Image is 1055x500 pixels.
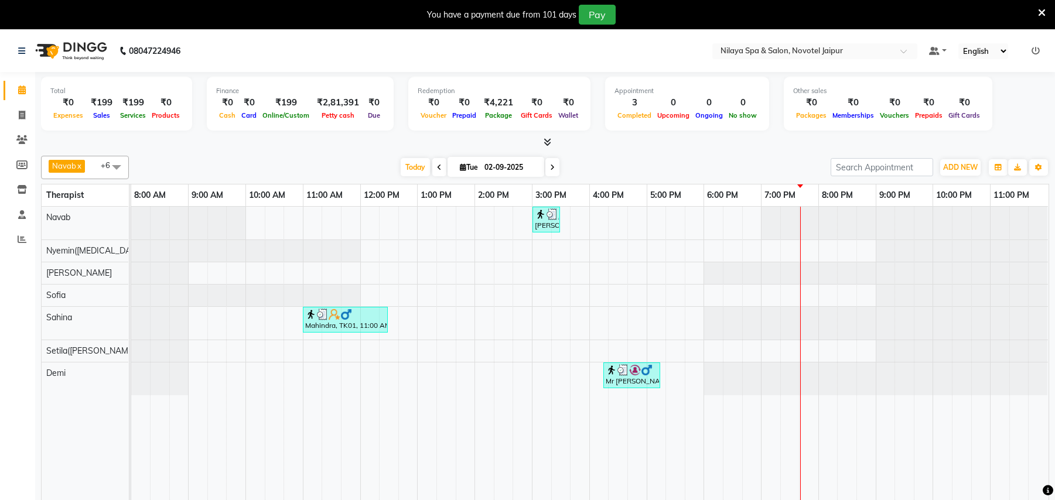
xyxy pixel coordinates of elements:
span: Package [482,111,515,119]
span: Petty cash [319,111,357,119]
div: ₹199 [86,96,117,109]
div: ₹4,221 [479,96,518,109]
a: 10:00 PM [933,187,975,204]
a: 12:00 PM [361,187,402,204]
div: 0 [654,96,692,109]
div: ₹0 [829,96,877,109]
span: ADD NEW [943,163,978,172]
a: 11:00 AM [303,187,346,204]
span: Nyemin([MEDICAL_DATA]) [46,245,145,256]
div: [PERSON_NAME], TK02, 03:00 PM-03:30 PM, Hair Cut ([DEMOGRAPHIC_DATA]) [534,208,559,231]
a: 2:00 PM [475,187,512,204]
div: ₹199 [260,96,312,109]
span: Gift Cards [518,111,555,119]
div: ₹0 [945,96,983,109]
span: Products [149,111,183,119]
a: x [76,161,81,170]
div: ₹0 [793,96,829,109]
span: Therapist [46,190,84,200]
a: 10:00 AM [246,187,288,204]
span: Gift Cards [945,111,983,119]
div: Redemption [418,86,581,96]
span: Expenses [50,111,86,119]
div: ₹0 [216,96,238,109]
a: 4:00 PM [590,187,627,204]
div: ₹0 [364,96,384,109]
div: ₹0 [877,96,912,109]
b: 08047224946 [129,35,180,67]
span: Completed [614,111,654,119]
a: 3:00 PM [532,187,569,204]
span: Sales [90,111,113,119]
div: Mr [PERSON_NAME], TK03, 04:15 PM-05:15 PM, Balinese Massage Therapy (For Men) 60 Min [605,364,659,386]
span: Ongoing [692,111,726,119]
span: No show [726,111,760,119]
a: 11:00 PM [991,187,1032,204]
a: 9:00 PM [876,187,913,204]
span: Prepaid [449,111,479,119]
div: ₹0 [518,96,555,109]
div: ₹0 [149,96,183,109]
span: Packages [793,111,829,119]
span: Setila([PERSON_NAME]) [46,345,138,356]
a: 5:00 PM [647,187,684,204]
span: Services [117,111,149,119]
div: Other sales [793,86,983,96]
span: Wallet [555,111,581,119]
div: 0 [726,96,760,109]
input: 2025-09-02 [481,159,540,176]
div: ₹0 [912,96,945,109]
div: ₹0 [238,96,260,109]
input: Search Appointment [831,158,933,176]
span: Voucher [418,111,449,119]
div: You have a payment due from 101 days [427,9,576,21]
div: Mahindra, TK01, 11:00 AM-12:30 PM, Traditional Swedish Relaxation Therapy (For Men) 90 Min [304,309,387,331]
span: Card [238,111,260,119]
span: Vouchers [877,111,912,119]
span: Memberships [829,111,877,119]
span: +6 [101,160,119,170]
div: Total [50,86,183,96]
div: ₹199 [117,96,149,109]
a: 1:00 PM [418,187,455,204]
div: ₹0 [50,96,86,109]
img: logo [30,35,110,67]
span: Today [401,158,430,176]
span: Sofia [46,290,66,300]
span: [PERSON_NAME] [46,268,112,278]
button: ADD NEW [940,159,981,176]
div: 3 [614,96,654,109]
a: 8:00 PM [819,187,856,204]
span: Tue [457,163,481,172]
a: 7:00 PM [762,187,798,204]
div: 0 [692,96,726,109]
span: Sahina [46,312,72,323]
span: Navab [52,161,76,170]
span: Due [365,111,383,119]
span: Navab [46,212,70,222]
a: 6:00 PM [704,187,741,204]
button: Pay [579,5,616,25]
div: ₹0 [449,96,479,109]
span: Upcoming [654,111,692,119]
div: ₹0 [418,96,449,109]
span: Cash [216,111,238,119]
a: 9:00 AM [189,187,226,204]
span: Prepaids [912,111,945,119]
div: Finance [216,86,384,96]
div: ₹0 [555,96,581,109]
a: 8:00 AM [131,187,169,204]
div: Appointment [614,86,760,96]
div: ₹2,81,391 [312,96,364,109]
span: Demi [46,368,66,378]
span: Online/Custom [260,111,312,119]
